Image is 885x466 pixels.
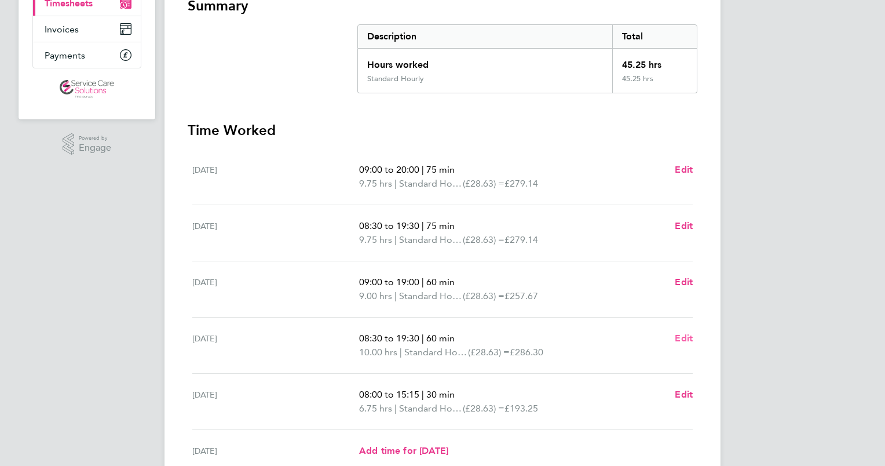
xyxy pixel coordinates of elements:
[192,163,359,191] div: [DATE]
[359,445,448,456] span: Add time for [DATE]
[394,234,397,245] span: |
[192,219,359,247] div: [DATE]
[359,403,392,414] span: 6.75 hrs
[463,234,504,245] span: (£28.63) =
[468,347,510,358] span: (£28.63) =
[426,333,455,344] span: 60 min
[510,347,543,358] span: £286.30
[367,74,424,83] div: Standard Hourly
[504,403,538,414] span: £193.25
[79,133,111,143] span: Powered by
[394,403,397,414] span: |
[675,332,693,345] a: Edit
[192,444,359,458] div: [DATE]
[675,389,693,400] span: Edit
[399,402,463,416] span: Standard Hourly
[394,178,397,189] span: |
[504,290,538,301] span: £257.67
[404,345,468,359] span: Standard Hourly
[79,143,111,153] span: Engage
[192,388,359,416] div: [DATE]
[359,276,419,287] span: 09:00 to 19:00
[612,49,697,74] div: 45.25 hrs
[33,16,141,42] a: Invoices
[359,290,392,301] span: 9.00 hrs
[359,347,397,358] span: 10.00 hrs
[422,276,424,287] span: |
[192,332,359,359] div: [DATE]
[394,290,397,301] span: |
[399,289,463,303] span: Standard Hourly
[675,276,693,287] span: Edit
[357,24,697,93] div: Summary
[675,163,693,177] a: Edit
[188,121,697,140] h3: Time Worked
[192,275,359,303] div: [DATE]
[359,444,448,458] a: Add time for [DATE]
[504,178,538,189] span: £279.14
[32,80,141,99] a: Go to home page
[60,80,114,99] img: servicecare-logo-retina.png
[426,164,455,175] span: 75 min
[463,403,504,414] span: (£28.63) =
[675,219,693,233] a: Edit
[675,275,693,289] a: Edit
[422,333,424,344] span: |
[675,220,693,231] span: Edit
[359,178,392,189] span: 9.75 hrs
[45,24,79,35] span: Invoices
[463,178,504,189] span: (£28.63) =
[399,177,463,191] span: Standard Hourly
[426,389,455,400] span: 30 min
[358,25,612,48] div: Description
[675,333,693,344] span: Edit
[422,164,424,175] span: |
[612,74,697,93] div: 45.25 hrs
[422,220,424,231] span: |
[359,389,419,400] span: 08:00 to 15:15
[675,164,693,175] span: Edit
[504,234,538,245] span: £279.14
[359,164,419,175] span: 09:00 to 20:00
[426,220,455,231] span: 75 min
[675,388,693,402] a: Edit
[422,389,424,400] span: |
[426,276,455,287] span: 60 min
[612,25,697,48] div: Total
[399,233,463,247] span: Standard Hourly
[400,347,402,358] span: |
[33,42,141,68] a: Payments
[358,49,612,74] div: Hours worked
[359,333,419,344] span: 08:30 to 19:30
[463,290,504,301] span: (£28.63) =
[359,220,419,231] span: 08:30 to 19:30
[45,50,85,61] span: Payments
[359,234,392,245] span: 9.75 hrs
[63,133,112,155] a: Powered byEngage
